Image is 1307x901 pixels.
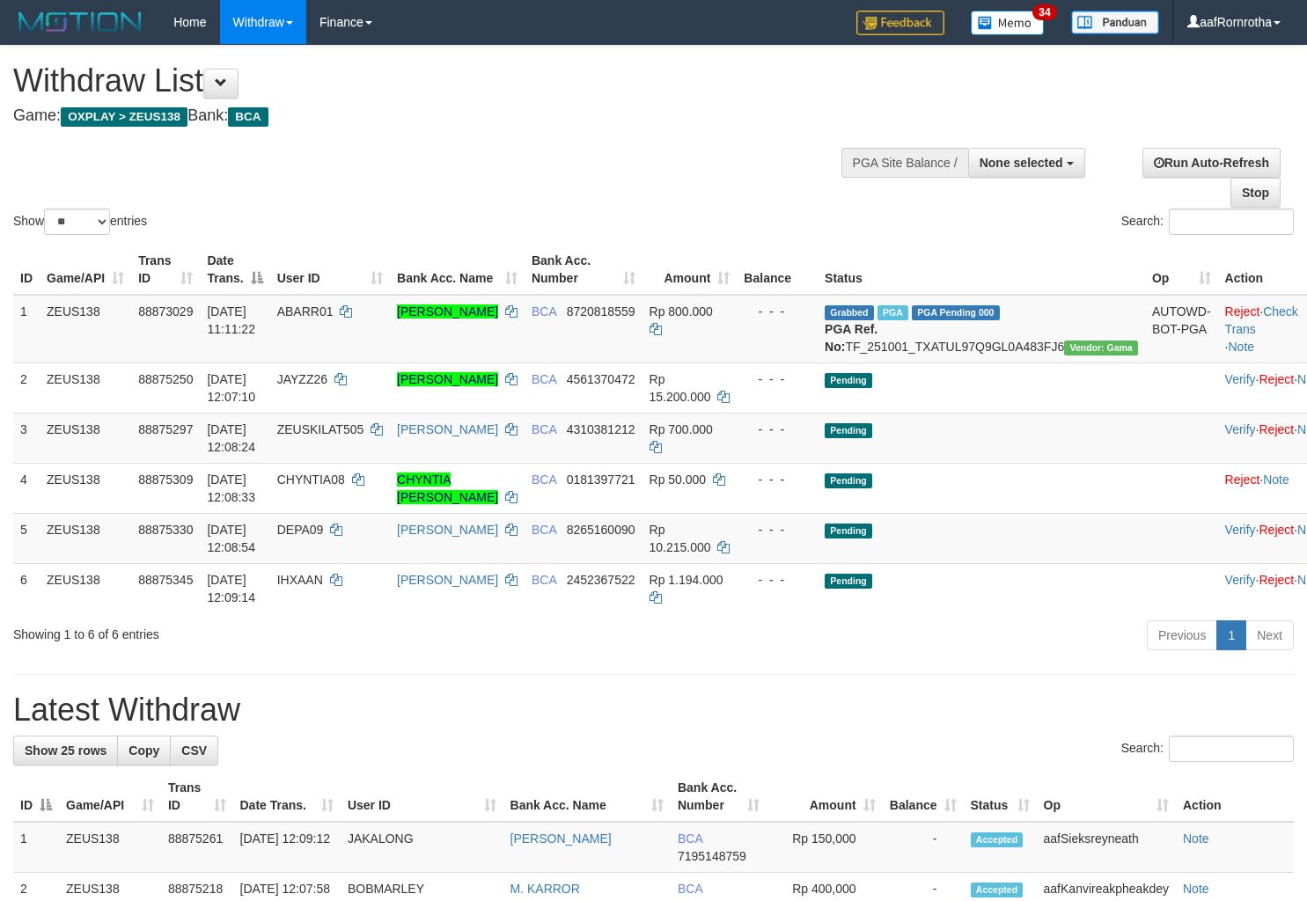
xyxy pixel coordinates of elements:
label: Show entries [13,209,147,235]
span: Copy 4310381212 to clipboard [567,422,635,436]
th: Bank Acc. Name: activate to sort column ascending [390,245,525,295]
span: Show 25 rows [25,744,106,758]
span: BCA [532,523,556,537]
span: Copy 8720818559 to clipboard [567,304,635,319]
span: ZEUSKILAT505 [277,422,364,436]
td: ZEUS138 [40,363,131,413]
span: Rp 700.000 [650,422,713,436]
a: Next [1245,620,1294,650]
span: BCA [532,472,556,487]
a: Note [1228,340,1254,354]
img: MOTION_logo.png [13,9,147,35]
span: Pending [825,524,872,538]
div: - - - [744,303,811,320]
td: JAKALONG [341,822,503,873]
span: BCA [532,304,556,319]
a: Reject [1225,304,1260,319]
th: Balance: activate to sort column ascending [883,772,964,822]
span: [DATE] 12:08:33 [207,472,255,504]
a: Note [1183,831,1209,846]
th: Amount: activate to sort column ascending [642,245,738,295]
span: 88875309 [138,472,193,487]
th: Date Trans.: activate to sort column ascending [233,772,341,822]
a: Reject [1225,472,1260,487]
th: Bank Acc. Number: activate to sort column ascending [671,772,767,822]
a: 1 [1216,620,1246,650]
span: Pending [825,373,872,388]
a: Verify [1225,422,1256,436]
a: [PERSON_NAME] [510,831,612,846]
span: [DATE] 12:07:10 [207,372,255,404]
td: TF_251001_TXATUL97Q9GL0A483FJ6 [818,295,1145,363]
span: Vendor URL: https://trx31.1velocity.biz [1064,341,1138,355]
a: [PERSON_NAME] [397,304,498,319]
td: ZEUS138 [40,513,131,563]
span: BCA [532,573,556,587]
span: Pending [825,423,872,438]
div: - - - [744,370,811,388]
span: 88875345 [138,573,193,587]
span: Copy 0181397721 to clipboard [567,472,635,487]
span: CHYNTIA08 [277,472,345,487]
span: JAYZZ26 [277,372,327,386]
div: Showing 1 to 6 of 6 entries [13,619,532,643]
button: None selected [968,148,1085,178]
h1: Latest Withdraw [13,692,1294,728]
a: Reject [1259,573,1295,587]
div: - - - [744,521,811,538]
td: Rp 150,000 [767,822,882,873]
a: Check Trans [1225,304,1298,336]
span: Accepted [971,832,1024,847]
a: Reject [1259,422,1295,436]
h1: Withdraw List [13,63,854,99]
a: Verify [1225,573,1256,587]
span: Copy [128,744,159,758]
span: Rp 15.200.000 [650,372,711,404]
a: Reject [1259,523,1295,537]
a: Run Auto-Refresh [1142,148,1281,178]
span: Rp 800.000 [650,304,713,319]
div: PGA Site Balance / [841,148,968,178]
span: OXPLAY > ZEUS138 [61,107,187,127]
a: Note [1263,472,1289,487]
th: Status: activate to sort column ascending [964,772,1037,822]
td: 88875261 [161,822,233,873]
a: Show 25 rows [13,736,118,765]
span: Copy 4561370472 to clipboard [567,372,635,386]
span: 88875250 [138,372,193,386]
a: Previous [1147,620,1217,650]
a: [PERSON_NAME] [397,422,498,436]
td: 5 [13,513,40,563]
span: 88873029 [138,304,193,319]
span: [DATE] 12:08:54 [207,523,255,554]
td: 6 [13,563,40,613]
label: Search: [1121,209,1294,235]
td: 2 [13,363,40,413]
td: [DATE] 12:09:12 [233,822,341,873]
div: - - - [744,571,811,589]
a: [PERSON_NAME] [397,573,498,587]
span: Grabbed [825,305,874,320]
td: 1 [13,822,59,873]
th: Op: activate to sort column ascending [1145,245,1218,295]
td: ZEUS138 [40,295,131,363]
span: Copy 2452367522 to clipboard [567,573,635,587]
th: Trans ID: activate to sort column ascending [131,245,200,295]
span: BCA [678,831,702,846]
a: Reject [1259,372,1295,386]
th: User ID: activate to sort column ascending [341,772,503,822]
span: [DATE] 12:09:14 [207,573,255,604]
a: Verify [1225,372,1256,386]
th: User ID: activate to sort column ascending [270,245,390,295]
span: BCA [228,107,268,127]
a: [PERSON_NAME] [397,523,498,537]
span: [DATE] 12:08:24 [207,422,255,454]
label: Search: [1121,736,1294,762]
span: 88875330 [138,523,193,537]
span: [DATE] 11:11:22 [207,304,255,336]
th: Trans ID: activate to sort column ascending [161,772,233,822]
span: Pending [825,473,872,488]
span: Copy 7195148759 to clipboard [678,849,746,863]
td: 1 [13,295,40,363]
span: Rp 1.194.000 [650,573,723,587]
